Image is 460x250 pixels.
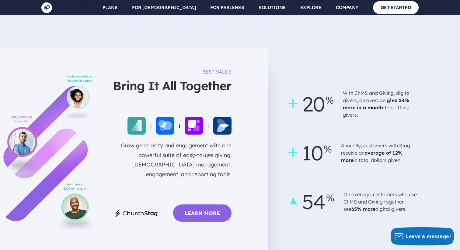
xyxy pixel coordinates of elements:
p: On average, customers who use ChMS and Giving together see digital givers. [343,188,420,215]
a: Learn More [173,204,232,222]
img: icon_giving-bckgrnd-600x600-1.png [127,117,146,135]
p: With ChMS and Giving, digital givers, on average, than offline givers. [343,87,419,121]
b: average of 12% more [341,150,402,163]
span: + [203,119,214,132]
b: 65% more [351,206,375,212]
span: 20 [291,86,331,122]
h3: Bring It All Together [113,78,232,98]
h6: BEST VALUE [202,66,232,77]
span: 54 [291,183,331,220]
a: GET STARTED [373,1,419,14]
span: + [174,119,185,132]
span: Leave a message! [406,233,451,240]
button: Leave a message! [391,227,454,245]
p: Annually, customers with Staq receive an in total dollars given. [341,139,417,166]
img: icon_chms-bckgrnd-600x600-1.png [156,117,174,135]
img: churchstaq-logo.png [115,210,158,217]
img: icon_insights-bckgrnd-600x600-1.png [213,117,232,135]
img: icon_apps-bckgrnd-600x600-1.png [185,117,203,135]
span: + [146,119,156,132]
p: Grow generosity and engagement with one powerful suite of easy-to-use giving, [DEMOGRAPHIC_DATA] ... [110,141,232,197]
span: 10 [291,135,329,171]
